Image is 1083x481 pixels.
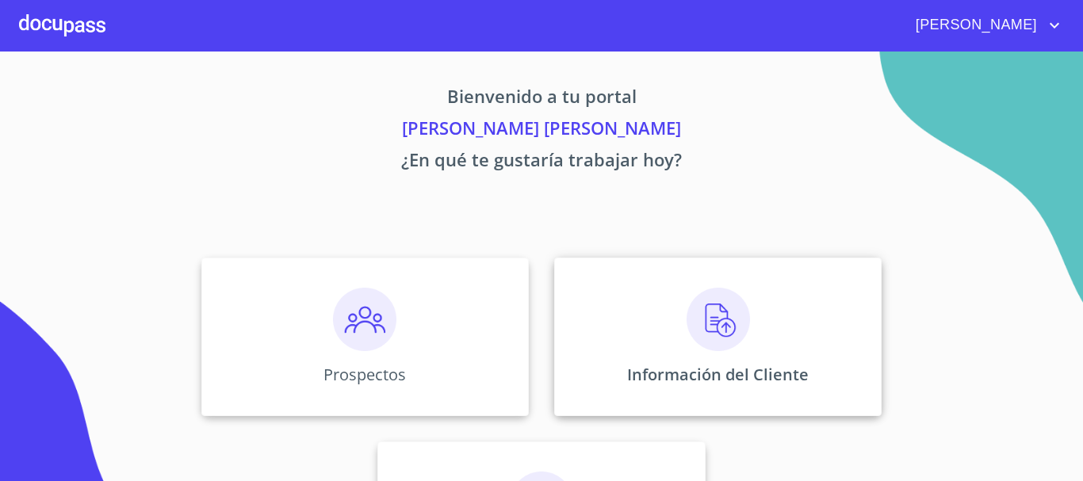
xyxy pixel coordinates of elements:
span: [PERSON_NAME] [904,13,1045,38]
p: ¿En qué te gustaría trabajar hoy? [53,147,1030,178]
img: carga.png [687,288,750,351]
p: Prospectos [323,364,406,385]
p: Bienvenido a tu portal [53,83,1030,115]
p: Información del Cliente [627,364,809,385]
p: [PERSON_NAME] [PERSON_NAME] [53,115,1030,147]
img: prospectos.png [333,288,396,351]
button: account of current user [904,13,1064,38]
